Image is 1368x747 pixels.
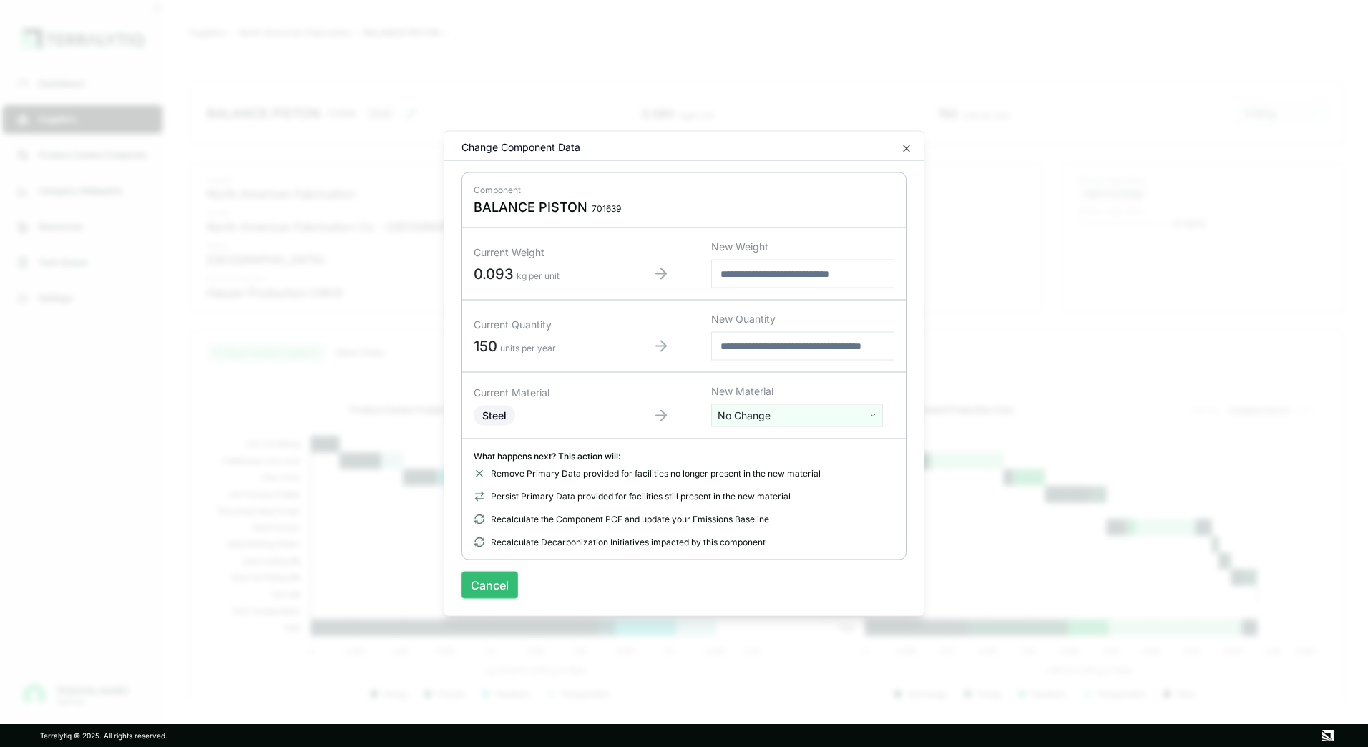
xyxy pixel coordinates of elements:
div: New Weight [711,240,894,254]
button: Cancel [461,572,518,599]
div: Current Quantity [474,317,611,331]
div: Remove Primary Data provided for facilities no longer present in the new material [474,468,894,479]
span: 0.093 [474,265,514,282]
div: Recalculate Decarbonization Initiatives impacted by this component [474,537,894,548]
span: 701639 [592,203,621,215]
span: BALANCE PISTON [474,199,587,216]
span: Steel [482,409,507,421]
div: Current Material [474,386,611,400]
div: New Quantity [711,312,894,326]
div: What happens next? This action will: [474,451,894,462]
div: Change Component Data [450,140,580,155]
div: Recalculate the Component PCF and update your Emissions Baseline [474,514,894,525]
div: Persist Primary Data provided for facilities still present in the new material [474,491,894,502]
div: Current Weight [474,245,611,259]
span: units per year [500,342,556,353]
div: Component [474,185,894,196]
div: New Material [711,384,894,399]
span: kg per unit [517,270,560,280]
span: No Change [718,409,771,423]
button: No Change [711,404,883,427]
span: 150 [474,337,497,354]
